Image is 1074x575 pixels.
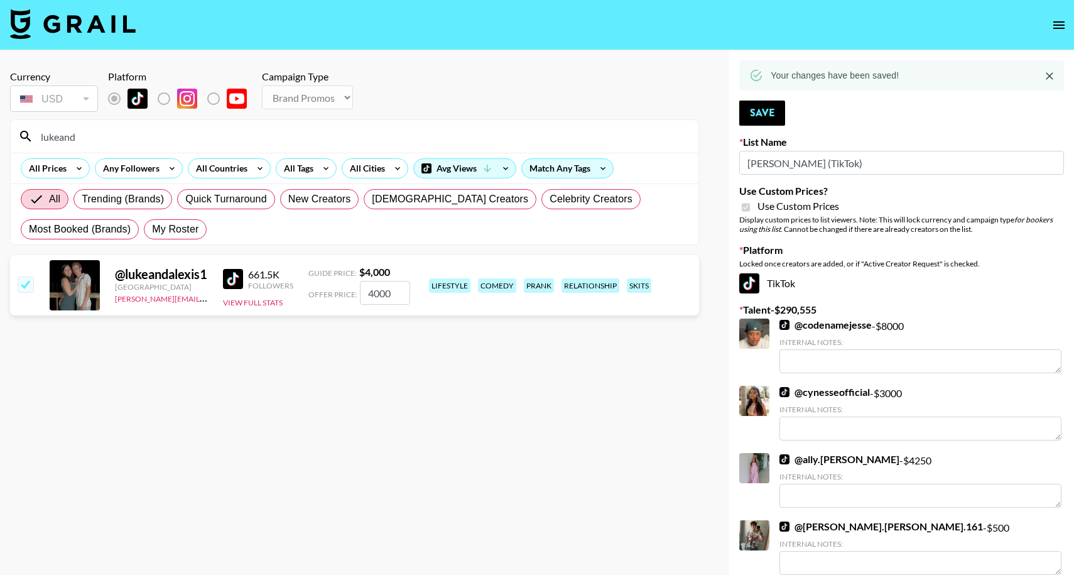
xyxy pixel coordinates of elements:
[177,89,197,109] img: Instagram
[739,259,1064,268] div: Locked once creators are added, or if "Active Creator Request" is checked.
[127,89,148,109] img: TikTok
[188,159,250,178] div: All Countries
[223,269,243,289] img: TikTok
[739,136,1064,148] label: List Name
[779,520,983,533] a: @[PERSON_NAME].[PERSON_NAME].161
[262,70,353,83] div: Campaign Type
[115,292,301,304] a: [PERSON_NAME][EMAIL_ADDRESS][DOMAIN_NAME]
[779,386,870,398] a: @cynesseofficial
[33,126,691,146] input: Search by User Name
[227,89,247,109] img: YouTube
[359,266,390,278] strong: $ 4,000
[185,192,267,207] span: Quick Turnaround
[342,159,388,178] div: All Cities
[779,319,1061,373] div: - $ 8000
[779,520,1061,575] div: - $ 500
[108,85,257,112] div: List locked to TikTok.
[739,185,1064,197] label: Use Custom Prices?
[779,320,789,330] img: TikTok
[779,337,1061,347] div: Internal Notes:
[95,159,162,178] div: Any Followers
[522,159,613,178] div: Match Any Tags
[82,192,164,207] span: Trending (Brands)
[29,222,131,237] span: Most Booked (Brands)
[524,278,554,293] div: prank
[739,215,1053,234] em: for bookers using this list
[779,386,1061,441] div: - $ 3000
[1040,67,1059,85] button: Close
[10,70,98,83] div: Currency
[10,83,98,114] div: Currency is locked to USD
[1046,13,1071,38] button: open drawer
[739,244,1064,256] label: Platform
[779,522,789,532] img: TikTok
[276,159,316,178] div: All Tags
[779,539,1061,549] div: Internal Notes:
[771,64,899,87] div: Your changes have been saved!
[739,304,1064,316] label: Talent - $ 290,555
[739,101,785,126] button: Save
[550,192,632,207] span: Celebrity Creators
[779,454,789,464] img: TikTok
[779,453,899,466] a: @ally.[PERSON_NAME]
[13,88,95,110] div: USD
[779,387,789,397] img: TikTok
[561,278,619,293] div: relationship
[372,192,528,207] span: [DEMOGRAPHIC_DATA] Creators
[152,222,198,237] span: My Roster
[739,215,1064,234] div: Display custom prices to list viewers. Note: This will lock currency and campaign type . Cannot b...
[414,159,516,178] div: Avg Views
[223,298,283,307] button: View Full Stats
[739,273,1064,293] div: TikTok
[248,281,293,290] div: Followers
[757,200,839,212] span: Use Custom Prices
[739,273,759,293] img: TikTok
[779,405,1061,414] div: Internal Notes:
[779,472,1061,481] div: Internal Notes:
[627,278,651,293] div: skits
[10,9,136,39] img: Grail Talent
[779,319,872,331] a: @codenamejesse
[115,282,208,292] div: [GEOGRAPHIC_DATA]
[115,266,208,282] div: @ lukeandalexis1
[779,453,1061,508] div: - $ 4250
[21,159,69,178] div: All Prices
[308,290,357,299] span: Offer Price:
[108,70,257,83] div: Platform
[360,281,410,305] input: 4,000
[308,268,357,278] span: Guide Price:
[429,278,470,293] div: lifestyle
[478,278,516,293] div: comedy
[288,192,351,207] span: New Creators
[248,268,293,281] div: 661.5K
[49,192,60,207] span: All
